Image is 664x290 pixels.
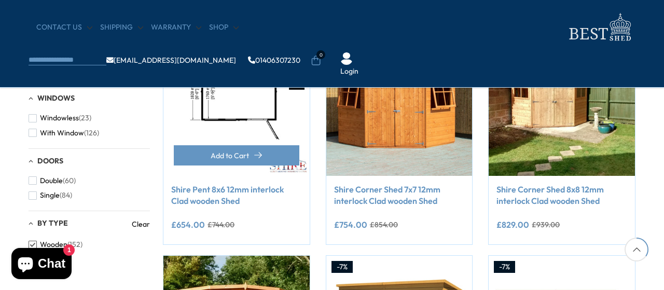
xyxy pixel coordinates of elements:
img: Shire Pent 8x6 12mm interlock Clad wooden Shed - Best Shed [163,30,310,176]
span: By Type [37,218,68,228]
del: £939.00 [532,221,560,228]
button: With Window [29,126,99,141]
inbox-online-store-chat: Shopify online store chat [8,248,75,282]
a: [EMAIL_ADDRESS][DOMAIN_NAME] [106,57,236,64]
a: 01406307230 [248,57,300,64]
button: Double [29,173,76,188]
button: Wooden [29,237,82,252]
span: (126) [84,129,99,137]
img: User Icon [340,52,353,65]
span: Windows [37,93,75,103]
span: (60) [63,176,76,185]
a: Shipping [100,22,143,33]
ins: £754.00 [334,220,367,229]
span: (23) [79,114,91,122]
a: Warranty [151,22,201,33]
span: 0 [316,50,325,59]
span: With Window [40,129,84,137]
button: Windowless [29,111,91,126]
span: Windowless [40,114,79,122]
img: logo [563,10,635,44]
del: £854.00 [370,221,398,228]
span: Add to Cart [211,152,249,159]
span: Doors [37,156,63,165]
a: Shire Pent 8x6 12mm interlock Clad wooden Shed [171,184,302,207]
ins: £829.00 [496,220,529,229]
span: (152) [67,240,82,249]
a: Clear [132,219,150,229]
button: Add to Cart [174,145,299,165]
a: Shop [209,22,239,33]
a: Shire Corner Shed 7x7 12mm interlock Clad wooden Shed [334,184,465,207]
del: £744.00 [208,221,234,228]
span: Wooden [40,240,67,249]
div: -7% [331,261,353,273]
a: CONTACT US [36,22,92,33]
span: Single [40,191,60,200]
div: -7% [494,261,515,273]
img: Shire Corner Shed 8x8 12mm interlock Clad wooden Shed - Best Shed [489,30,635,176]
span: Double [40,176,63,185]
a: Shire Corner Shed 8x8 12mm interlock Clad wooden Shed [496,184,627,207]
img: Shire Corner Shed 7x7 12mm interlock Clad wooden Shed - Best Shed [326,30,473,176]
a: 0 [311,56,321,66]
span: (84) [60,191,72,200]
button: Single [29,188,72,203]
ins: £654.00 [171,220,205,229]
a: Login [340,66,358,77]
